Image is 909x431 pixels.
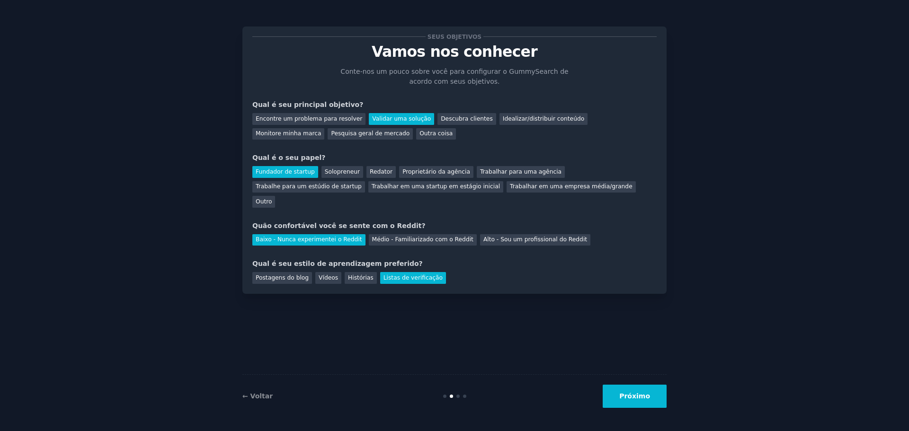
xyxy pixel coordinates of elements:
[325,168,360,175] font: Solopreneur
[256,236,362,243] font: Baixo - Nunca experimentei o Reddit
[370,168,392,175] font: Redator
[441,115,493,122] font: Descubra clientes
[256,274,309,281] font: Postagens do blog
[483,236,587,243] font: Alto - Sou um profissional do Reddit
[383,274,443,281] font: Listas de verificação
[331,130,410,137] font: Pesquisa geral de mercado
[256,115,362,122] font: Encontre um problema para resolver
[510,183,633,190] font: Trabalhar em uma empresa média/grande
[252,154,325,161] font: Qual é o seu papel?
[503,115,584,122] font: Idealizar/distribuir conteúdo
[619,392,650,400] font: Próximo
[252,260,423,267] font: Qual é seu estilo de aprendizagem preferido?
[340,68,568,85] font: Conte-nos um pouco sobre você para configurar o GummySearch de acordo com seus objetivos.
[256,198,272,205] font: Outro
[372,43,537,60] font: Vamos nos conhecer
[372,183,500,190] font: Trabalhar em uma startup em estágio inicial
[603,385,667,408] button: Próximo
[348,274,374,281] font: Histórias
[256,168,315,175] font: Fundador de startup
[256,183,362,190] font: Trabalhe para um estúdio de startup
[372,115,431,122] font: Validar uma solução
[252,222,426,229] font: Quão confortável você se sente com o Reddit?
[242,392,273,400] a: ← Voltar
[256,130,321,137] font: Monitore minha marca
[419,130,453,137] font: Outra coisa
[252,101,363,108] font: Qual é seu principal objetivo?
[319,274,338,281] font: Vídeos
[402,168,470,175] font: Proprietário da agência
[480,168,561,175] font: Trabalhar para uma agência
[428,34,481,40] font: Seus objetivos
[372,236,473,243] font: Médio - Familiarizado com o Reddit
